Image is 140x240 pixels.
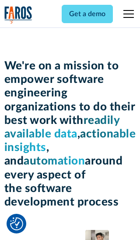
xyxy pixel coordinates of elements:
[10,217,23,230] img: Revisit consent button
[62,5,113,23] a: Get a demo
[4,59,136,209] h1: We're on a mission to empower software engineering organizations to do their best work with , , a...
[4,6,32,24] a: home
[4,6,32,24] img: Logo of the analytics and reporting company Faros.
[118,3,136,24] div: menu
[10,217,23,230] button: Cookie Settings
[4,115,120,140] span: readily available data
[24,155,85,167] span: automation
